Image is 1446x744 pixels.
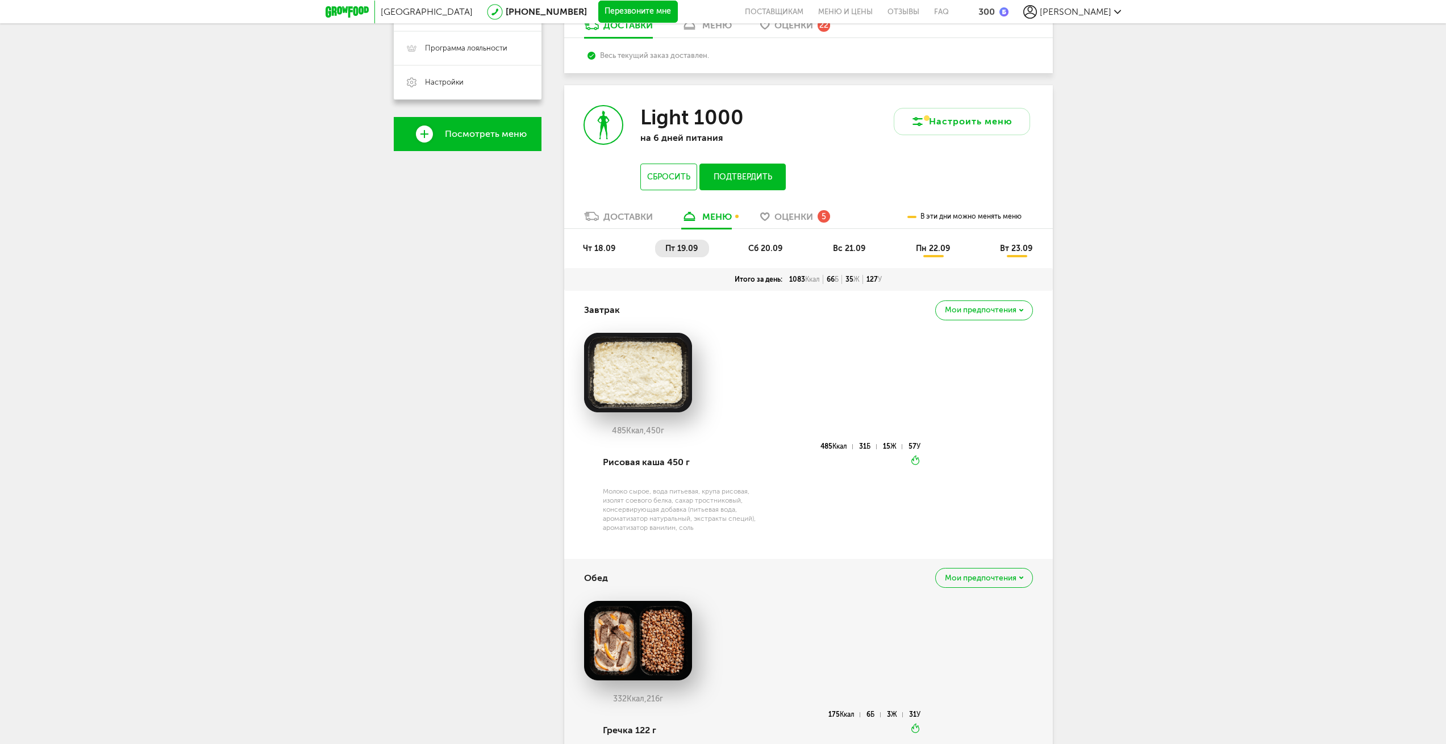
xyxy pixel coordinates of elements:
span: У [916,710,920,718]
span: Ккал, [626,426,646,436]
span: Посмотреть меню [445,129,527,139]
div: 66 [823,275,842,284]
span: Б [835,275,839,283]
div: 57 [909,444,920,449]
button: Подтвердить [699,164,785,190]
a: Настройки [394,65,541,99]
div: 31 [859,444,876,449]
img: bonus_b.cdccf46.png [999,7,1009,16]
img: big_U1XP0mHWB7wZqZqd.png [584,601,692,680]
a: Доставки [578,19,659,37]
h3: Light 1000 [640,105,744,129]
span: вт 23.09 [1000,244,1032,253]
div: 175 [828,712,860,717]
img: big_wY3GFzAuBXjIiT3b.png [584,333,692,412]
span: [GEOGRAPHIC_DATA] [381,6,473,17]
div: 31 [909,712,920,717]
span: У [916,442,920,450]
span: Мои предпочтения [945,306,1016,314]
span: г [661,426,664,436]
span: пт 19.09 [665,244,698,253]
span: Ккал [832,442,847,450]
span: Ккал [840,710,855,718]
p: на 6 дней питания [640,132,788,143]
span: Ж [890,442,897,450]
div: 485 450 [584,427,692,436]
button: Перезвоните мне [598,1,678,23]
div: Молоко сырое, вода питьевая, крупа рисовая, изолят соевого белка, сахар тростниковый, консервирую... [603,487,760,532]
div: 6 [866,712,880,717]
div: 3 [887,712,903,717]
span: Настройки [425,77,464,87]
a: меню [676,19,737,37]
div: меню [702,211,732,222]
div: 5 [818,210,830,223]
a: [PHONE_NUMBER] [506,6,587,17]
span: сб 20.09 [748,244,782,253]
span: чт 18.09 [583,244,615,253]
span: пн 22.09 [916,244,950,253]
span: Ж [891,710,897,718]
span: Программа лояльности [425,43,507,53]
span: Ккал, [627,694,647,704]
span: Оценки [774,20,813,31]
div: В эти дни можно менять меню [907,205,1022,228]
div: 35 [842,275,863,284]
span: г [660,694,663,704]
span: Б [870,710,874,718]
div: Весь текущий заказ доставлен. [587,51,1029,60]
h4: Завтрак [584,299,620,321]
div: 300 [978,6,995,17]
a: Оценки 5 [755,210,836,228]
div: Доставки [603,20,653,31]
div: Итого за день: [731,275,786,284]
a: меню [676,210,737,228]
div: 332 216 [584,695,692,704]
span: Оценки [774,211,813,222]
div: Рисовая каша 450 г [603,443,760,482]
div: 1083 [786,275,823,284]
a: Посмотреть меню [394,117,541,151]
span: вс 21.09 [833,244,865,253]
span: [PERSON_NAME] [1040,6,1111,17]
div: 127 [863,275,885,284]
a: Доставки [578,210,659,228]
span: Мои предпочтения [945,574,1016,582]
button: Сбросить [640,164,697,190]
span: Ккал [805,275,820,283]
div: меню [702,20,732,31]
div: 22 [818,19,830,31]
span: У [878,275,882,283]
a: Оценки 22 [755,19,836,37]
a: Программа лояльности [394,31,541,65]
div: 15 [883,444,902,449]
h4: Обед [584,567,608,589]
button: Настроить меню [894,108,1030,135]
div: Доставки [603,211,653,222]
div: 485 [820,444,853,449]
span: Ж [853,275,860,283]
span: Б [866,442,870,450]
